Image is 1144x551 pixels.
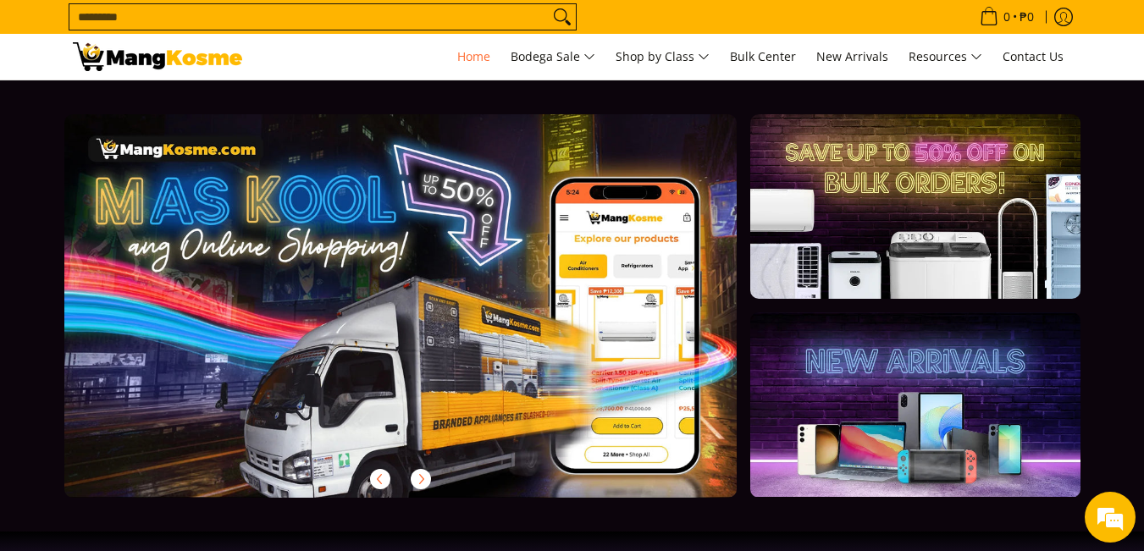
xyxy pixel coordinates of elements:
[259,34,1072,80] nav: Main Menu
[1003,48,1064,64] span: Contact Us
[994,34,1072,80] a: Contact Us
[808,34,897,80] a: New Arrivals
[909,47,982,68] span: Resources
[362,460,399,498] button: Previous
[616,47,710,68] span: Shop by Class
[449,34,499,80] a: Home
[816,48,888,64] span: New Arrivals
[730,48,796,64] span: Bulk Center
[549,4,576,30] button: Search
[721,34,804,80] a: Bulk Center
[73,42,242,71] img: Mang Kosme: Your Home Appliances Warehouse Sale Partner!
[1001,11,1013,23] span: 0
[502,34,604,80] a: Bodega Sale
[511,47,595,68] span: Bodega Sale
[457,48,490,64] span: Home
[1017,11,1036,23] span: ₱0
[64,114,792,525] a: More
[900,34,991,80] a: Resources
[607,34,718,80] a: Shop by Class
[402,460,439,498] button: Next
[975,8,1039,26] span: •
